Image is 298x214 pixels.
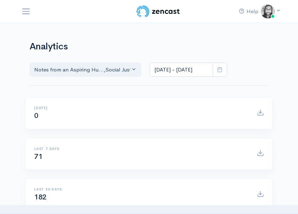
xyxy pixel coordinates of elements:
[30,63,141,77] button: Notes from an Aspiring Hu..., Social Justice Origin Sto...
[150,63,213,77] input: analytics date range selector
[34,193,47,202] span: 182
[21,5,31,18] button: Toggle navigation
[34,152,42,161] span: 71
[34,187,248,191] h6: Last 30 days
[30,42,268,52] h1: Analytics
[233,5,264,18] a: Help
[34,147,248,151] h6: Last 7 days
[274,190,291,207] iframe: gist-messenger-bubble-iframe
[34,111,38,120] span: 0
[261,4,275,18] img: ...
[34,66,130,74] div: Notes from an Aspiring Hu... , Social Justice Origin Sto...
[135,4,181,18] img: ZenCast Logo
[34,106,248,110] h6: [DATE]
